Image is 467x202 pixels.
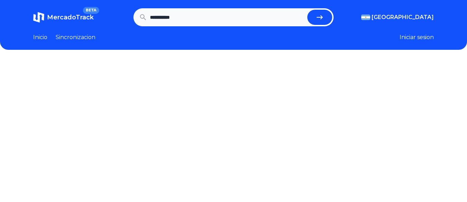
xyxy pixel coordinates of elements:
[56,33,95,42] a: Sincronizacion
[361,15,370,20] img: Argentina
[83,7,99,14] span: BETA
[361,13,434,21] button: [GEOGRAPHIC_DATA]
[400,33,434,42] button: Iniciar sesion
[47,13,94,21] span: MercadoTrack
[372,13,434,21] span: [GEOGRAPHIC_DATA]
[33,12,94,23] a: MercadoTrackBETA
[33,12,44,23] img: MercadoTrack
[33,33,47,42] a: Inicio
